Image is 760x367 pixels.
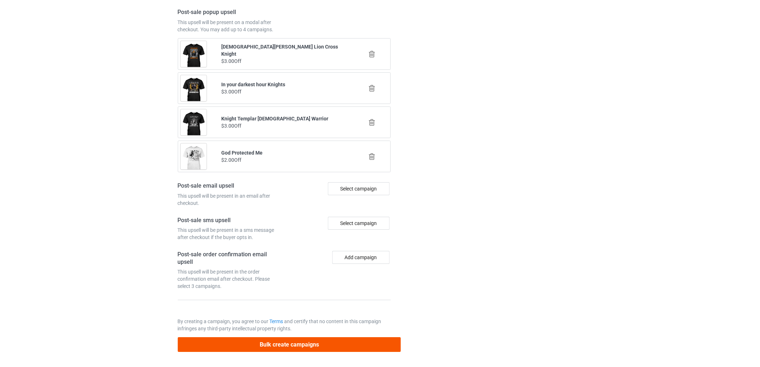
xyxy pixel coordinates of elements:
[221,58,347,65] div: $3.00 Off
[178,318,391,332] p: By creating a campaign, you agree to our and certify that no content in this campaign infringes a...
[178,182,282,190] h4: Post-sale email upsell
[221,156,347,164] div: $2.00 Off
[221,88,347,95] div: $3.00 Off
[178,9,282,16] h4: Post-sale popup upsell
[178,251,282,266] h4: Post-sale order confirmation email upsell
[221,116,328,121] b: Knight Templar [DEMOGRAPHIC_DATA] Warrior
[328,217,390,230] div: Select campaign
[221,122,347,129] div: $3.00 Off
[178,337,401,352] button: Bulk create campaigns
[221,150,263,156] b: God Protected Me
[178,268,282,290] div: This upsell will be present in the order confirmation email after checkout. Please select 3 campa...
[221,82,285,87] b: In your darkest hour Knights
[270,318,283,324] a: Terms
[178,19,282,33] div: This upsell will be present on a modal after checkout. You may add up to 4 campaigns.
[328,182,390,195] div: Select campaign
[178,217,282,224] h4: Post-sale sms upsell
[178,192,282,207] div: This upsell will be present in an email after checkout.
[221,44,338,57] b: [DEMOGRAPHIC_DATA][PERSON_NAME] Lion Cross Knight
[178,226,282,241] div: This upsell will be present in a sms message after checkout if the buyer opts in.
[332,251,390,264] button: Add campaign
